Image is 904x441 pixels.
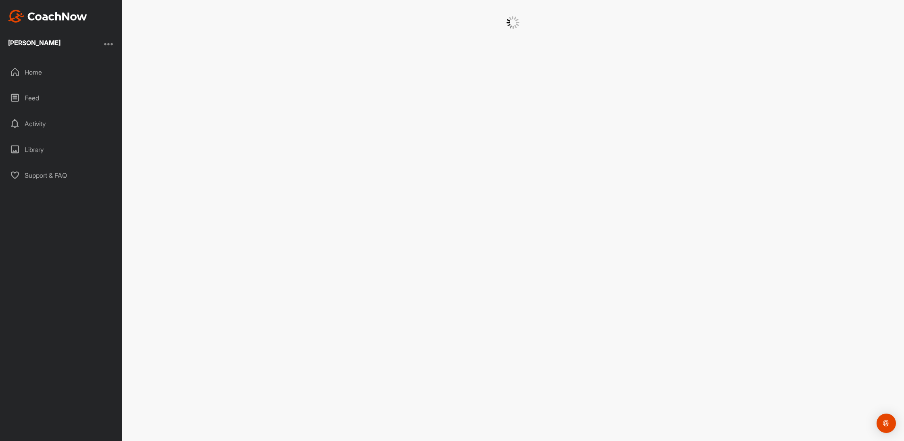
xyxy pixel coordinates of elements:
img: G6gVgL6ErOh57ABN0eRmCEwV0I4iEi4d8EwaPGI0tHgoAbU4EAHFLEQAh+QQFCgALACwIAA4AGAASAAAEbHDJSesaOCdk+8xg... [506,16,519,29]
img: CoachNow [8,10,87,23]
div: Library [4,139,118,160]
div: Open Intercom Messenger [877,414,896,433]
div: Activity [4,114,118,134]
div: Home [4,62,118,82]
div: Support & FAQ [4,165,118,185]
div: [PERSON_NAME] [8,40,61,46]
div: Feed [4,88,118,108]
